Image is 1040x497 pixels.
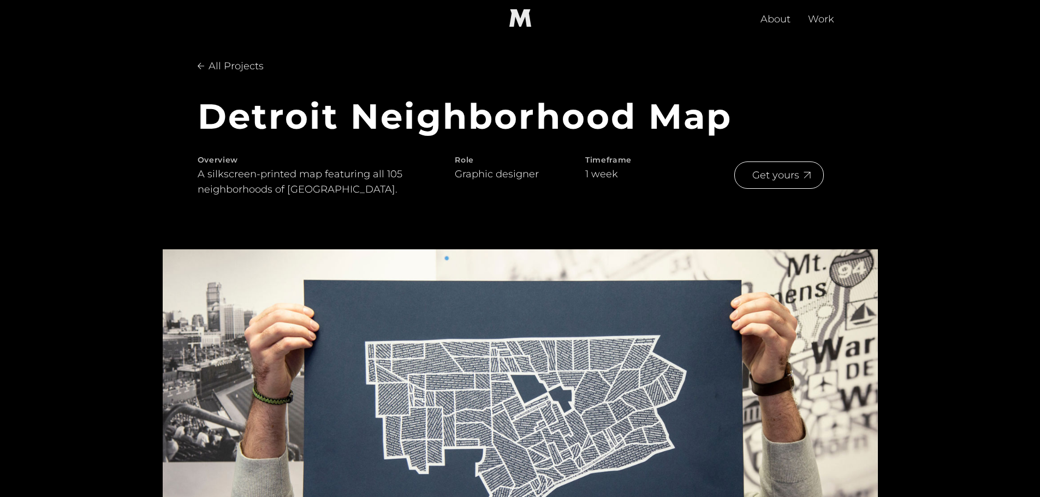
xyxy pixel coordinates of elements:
p: A silkscreen-printed map featuring all 105 neighborhoods of [GEOGRAPHIC_DATA]. [198,166,420,197]
img: Arrow pointing left [198,63,204,69]
img: "M" logo [503,9,538,27]
p: 1 week [585,166,618,182]
h2: Overview [198,153,420,166]
div: All Projects [204,58,268,74]
h1: Timeframe [585,153,681,166]
a: Work [799,1,843,35]
a: All Projects [198,53,285,79]
div: Graphic designer [455,166,550,182]
h1: Role [455,153,550,166]
a: home [503,1,538,35]
a: About [752,1,799,35]
a: Get yours [734,161,824,189]
div: Get yours [748,167,804,183]
h1: Detroit Neighborhood Map [198,97,843,136]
